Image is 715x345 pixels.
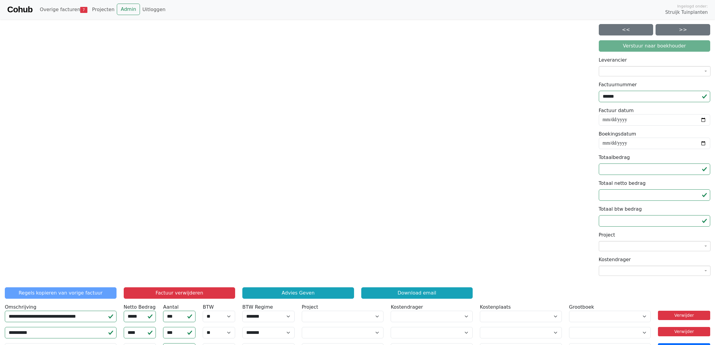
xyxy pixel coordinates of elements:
[117,4,140,15] a: Admin
[599,81,637,88] label: Factuurnummer
[677,3,708,9] span: Ingelogd onder:
[163,304,178,311] label: Aantal
[599,231,615,239] label: Project
[665,9,708,16] span: Struijk Tuinplanten
[480,304,511,311] label: Kostenplaats
[80,7,87,13] span: 7
[599,130,636,138] label: Boekingsdatum
[599,154,630,161] label: Totaalbedrag
[7,2,32,17] a: Cohub
[37,4,89,16] a: Overige facturen7
[302,304,318,311] label: Project
[140,4,168,16] a: Uitloggen
[124,287,235,299] button: Factuur verwijderen
[242,287,354,299] a: Advies Geven
[599,24,653,35] a: <<
[124,304,156,311] label: Netto Bedrag
[658,327,710,336] a: Verwijder
[599,56,627,64] label: Leverancier
[361,287,473,299] a: Download email
[242,304,273,311] label: BTW Regime
[599,206,642,213] label: Totaal btw bedrag
[599,107,634,114] label: Factuur datum
[90,4,117,16] a: Projecten
[569,304,594,311] label: Grootboek
[599,180,646,187] label: Totaal netto bedrag
[5,304,36,311] label: Omschrijving
[203,304,214,311] label: BTW
[391,304,423,311] label: Kostendrager
[599,256,631,263] label: Kostendrager
[656,24,710,35] a: >>
[658,311,710,320] a: Verwijder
